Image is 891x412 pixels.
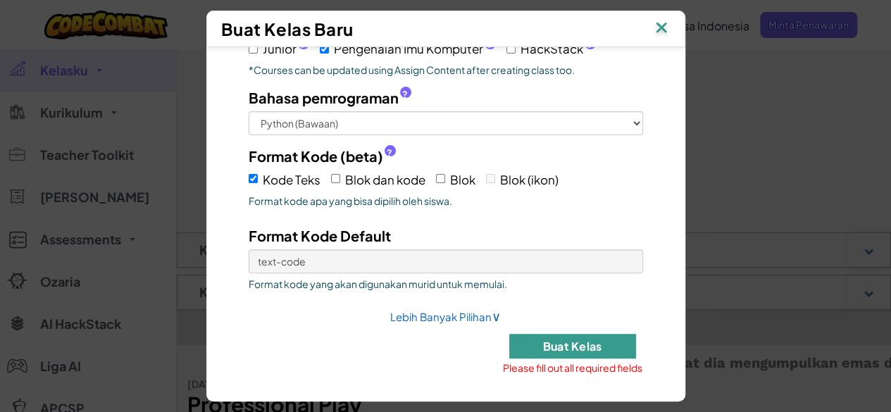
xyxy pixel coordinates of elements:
span: Format Kode Default [249,227,391,244]
input: Pengenalan Imu Komputer? [320,44,329,54]
span: Junior [263,39,309,59]
input: Junior? [249,44,258,54]
input: HackStack? [506,44,516,54]
a: Lebih Banyak Pilihan [390,310,501,323]
span: Kode Teks [263,172,320,187]
button: Buat Kelas [509,334,636,358]
span: Format kode yang akan digunakan murid untuk memulai. [249,277,643,291]
input: Blok [436,174,445,183]
span: ∨ [492,308,501,324]
span: HackStack [521,39,596,59]
input: Kode Teks [249,174,258,183]
span: Pengenalan Imu Komputer [334,39,496,59]
span: Buat Kelas Baru [221,18,354,39]
span: Blok [450,172,475,187]
span: Please fill out all required fields [503,362,642,373]
span: ? [387,147,392,158]
span: ? [402,89,408,100]
input: Blok dan kode [331,174,340,183]
span: Bahasa pemrograman [249,87,399,108]
input: Blok (ikon) [486,174,495,183]
img: IconClose.svg [652,18,671,39]
span: Format kode apa yang bisa dipilih oleh siswa. [249,194,643,208]
span: Blok dan kode [345,172,425,187]
span: Format Kode (beta) [249,146,383,166]
span: Blok (ikon) [500,172,559,187]
p: *Courses can be updated using Assign Content after creating class too. [249,63,643,77]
